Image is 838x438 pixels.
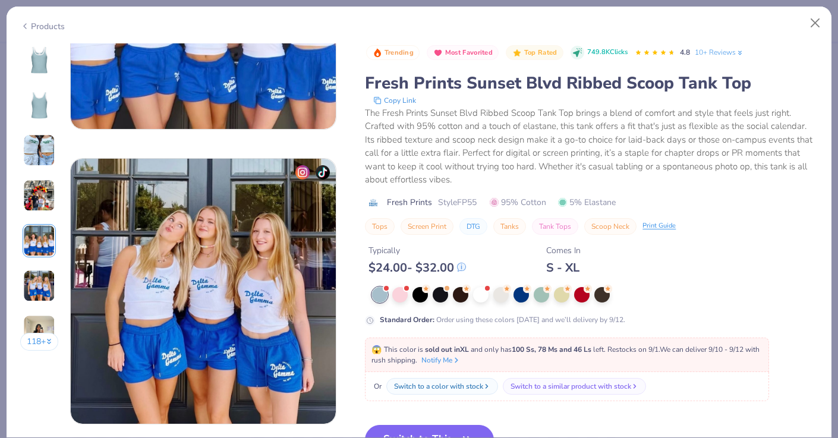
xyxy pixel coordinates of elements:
[512,48,522,58] img: Top Rated sort
[445,49,493,56] span: Most Favorited
[23,179,55,212] img: User generated content
[804,12,827,34] button: Close
[587,48,628,58] span: 749.8K Clicks
[459,218,487,235] button: DTG
[365,72,818,94] div: Fresh Prints Sunset Blvd Ribbed Scoop Tank Top
[511,381,631,392] div: Switch to a similar product with stock
[584,218,637,235] button: Scoop Neck
[71,159,336,424] img: 5707bc88-40a2-48c7-bab2-8da2f88f5949
[371,381,382,392] span: Or
[366,45,420,61] button: Badge Button
[558,196,616,209] span: 5% Elastane
[20,333,59,351] button: 118+
[490,196,546,209] span: 95% Cotton
[438,196,477,209] span: Style FP55
[387,196,432,209] span: Fresh Prints
[427,45,499,61] button: Badge Button
[421,355,461,365] button: Notify Me
[380,314,625,325] div: Order using these colors [DATE] and we’ll delivery by 9/12.
[401,218,453,235] button: Screen Print
[695,47,744,58] a: 10+ Reviews
[380,315,434,324] strong: Standard Order :
[371,344,382,355] span: 😱
[532,218,578,235] button: Tank Tops
[546,260,581,275] div: S - XL
[295,165,310,179] img: insta-icon.png
[368,260,466,275] div: $ 24.00 - $ 32.00
[365,198,381,207] img: brand logo
[23,270,55,302] img: User generated content
[23,134,55,166] img: User generated content
[385,49,414,56] span: Trending
[642,221,676,231] div: Print Guide
[25,46,53,74] img: Front
[386,378,498,395] button: Switch to a color with stock
[635,43,675,62] div: 4.8 Stars
[512,345,591,354] strong: 100 Ss, 78 Ms and 46 Ls
[546,244,581,257] div: Comes In
[370,94,420,106] button: copy to clipboard
[365,218,395,235] button: Tops
[23,225,55,257] img: User generated content
[394,381,483,392] div: Switch to a color with stock
[20,20,65,33] div: Products
[503,378,646,395] button: Switch to a similar product with stock
[368,244,466,257] div: Typically
[680,48,690,57] span: 4.8
[365,106,818,187] div: The Fresh Prints Sunset Blvd Ribbed Scoop Tank Top brings a blend of comfort and style that feels...
[524,49,557,56] span: Top Rated
[23,315,55,347] img: User generated content
[373,48,382,58] img: Trending sort
[25,91,53,119] img: Back
[433,48,443,58] img: Most Favorited sort
[506,45,563,61] button: Badge Button
[316,165,330,179] img: tiktok-icon.png
[371,345,760,365] span: This color is and only has left . Restocks on 9/1. We can deliver 9/10 - 9/12 with rush shipping.
[425,345,469,354] strong: sold out in XL
[493,218,526,235] button: Tanks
